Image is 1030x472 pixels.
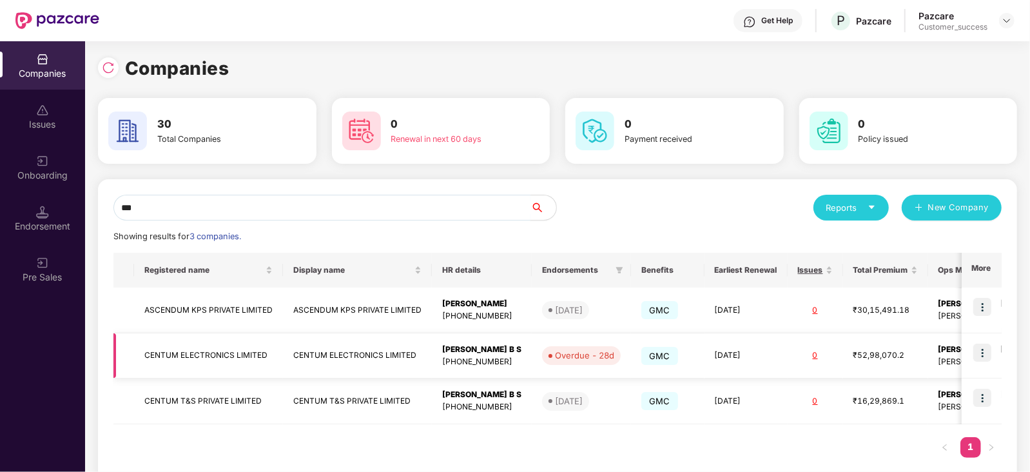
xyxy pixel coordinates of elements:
button: right [981,437,1002,458]
th: Total Premium [843,253,928,288]
img: svg+xml;base64,PHN2ZyBpZD0iRHJvcGRvd24tMzJ4MzIiIHhtbG5zPSJodHRwOi8vd3d3LnczLm9yZy8yMDAwL3N2ZyIgd2... [1002,15,1012,26]
div: ₹30,15,491.18 [853,304,918,317]
div: Pazcare [856,15,891,27]
div: Overdue - 28d [555,349,614,362]
button: search [530,195,557,221]
img: svg+xml;base64,PHN2ZyB3aWR0aD0iMjAiIGhlaWdodD0iMjAiIHZpZXdCb3g9IjAgMCAyMCAyMCIgZmlsbD0ibm9uZSIgeG... [36,257,49,270]
div: Renewal in next 60 days [391,133,502,146]
a: 1 [960,437,981,457]
div: 0 [798,395,833,408]
td: ASCENDUM KPS PRIVATE LIMITED [283,288,432,333]
div: [PHONE_NUMBER] [442,401,521,413]
span: 3 companies. [189,231,241,241]
img: svg+xml;base64,PHN2ZyBpZD0iSGVscC0zMngzMiIgeG1sbnM9Imh0dHA6Ly93d3cudzMub3JnLzIwMDAvc3ZnIiB3aWR0aD... [743,15,756,28]
img: icon [973,344,991,362]
div: [PERSON_NAME] B S [442,344,521,356]
div: Payment received [625,133,735,146]
th: Issues [788,253,843,288]
td: [DATE] [704,379,788,424]
div: [PERSON_NAME] [442,298,521,310]
div: Reports [826,201,876,214]
td: CENTUM T&S PRIVATE LIMITED [283,379,432,424]
img: icon [973,389,991,407]
li: Previous Page [935,437,955,458]
td: CENTUM ELECTRONICS LIMITED [283,333,432,379]
div: Pazcare [918,10,987,22]
span: GMC [641,347,678,365]
span: GMC [641,301,678,319]
h3: 30 [157,116,268,133]
button: plusNew Company [902,195,1002,221]
img: svg+xml;base64,PHN2ZyBpZD0iUmVsb2FkLTMyeDMyIiB4bWxucz0iaHR0cDovL3d3dy53My5vcmcvMjAwMC9zdmciIHdpZH... [102,61,115,74]
img: svg+xml;base64,PHN2ZyB3aWR0aD0iMTQuNSIgaGVpZ2h0PSIxNC41IiB2aWV3Qm94PSIwIDAgMTYgMTYiIGZpbGw9Im5vbm... [36,206,49,219]
td: CENTUM ELECTRONICS LIMITED [134,333,283,379]
img: svg+xml;base64,PHN2ZyB3aWR0aD0iMjAiIGhlaWdodD0iMjAiIHZpZXdCb3g9IjAgMCAyMCAyMCIgZmlsbD0ibm9uZSIgeG... [36,155,49,168]
h1: Companies [125,54,229,83]
img: New Pazcare Logo [15,12,99,29]
span: right [987,444,995,451]
div: [PHONE_NUMBER] [442,310,521,322]
span: filter [616,266,623,274]
td: ASCENDUM KPS PRIVATE LIMITED [134,288,283,333]
span: left [941,444,949,451]
td: CENTUM T&S PRIVATE LIMITED [134,379,283,424]
img: svg+xml;base64,PHN2ZyBpZD0iSXNzdWVzX2Rpc2FibGVkIiB4bWxucz0iaHR0cDovL3d3dy53My5vcmcvMjAwMC9zdmciIH... [36,104,49,117]
div: Customer_success [918,22,987,32]
span: search [530,202,556,213]
span: Display name [293,265,412,275]
h3: 0 [391,116,502,133]
span: Total Premium [853,265,908,275]
span: filter [613,262,626,278]
h3: 0 [859,116,969,133]
div: ₹52,98,070.2 [853,349,918,362]
h3: 0 [625,116,735,133]
th: Earliest Renewal [704,253,788,288]
span: GMC [641,392,678,410]
th: More [962,253,1002,288]
th: Display name [283,253,432,288]
li: Next Page [981,437,1002,458]
img: svg+xml;base64,PHN2ZyB4bWxucz0iaHR0cDovL3d3dy53My5vcmcvMjAwMC9zdmciIHdpZHRoPSI2MCIgaGVpZ2h0PSI2MC... [576,112,614,150]
div: 0 [798,349,833,362]
span: Issues [798,265,823,275]
span: plus [915,203,923,213]
li: 1 [960,437,981,458]
button: left [935,437,955,458]
th: HR details [432,253,532,288]
span: Showing results for [113,231,241,241]
th: Benefits [631,253,704,288]
td: [DATE] [704,288,788,333]
div: Total Companies [157,133,268,146]
img: icon [973,298,991,316]
td: [DATE] [704,333,788,379]
div: 0 [798,304,833,317]
div: ₹16,29,869.1 [853,395,918,408]
div: [PHONE_NUMBER] [442,356,521,368]
img: svg+xml;base64,PHN2ZyB4bWxucz0iaHR0cDovL3d3dy53My5vcmcvMjAwMC9zdmciIHdpZHRoPSI2MCIgaGVpZ2h0PSI2MC... [108,112,147,150]
span: New Company [928,201,989,214]
span: P [837,13,845,28]
span: Endorsements [542,265,610,275]
img: svg+xml;base64,PHN2ZyBpZD0iQ29tcGFuaWVzIiB4bWxucz0iaHR0cDovL3d3dy53My5vcmcvMjAwMC9zdmciIHdpZHRoPS... [36,53,49,66]
div: [PERSON_NAME] B S [442,389,521,401]
div: Get Help [761,15,793,26]
div: [DATE] [555,304,583,317]
div: [DATE] [555,395,583,408]
img: svg+xml;base64,PHN2ZyB4bWxucz0iaHR0cDovL3d3dy53My5vcmcvMjAwMC9zdmciIHdpZHRoPSI2MCIgaGVpZ2h0PSI2MC... [810,112,848,150]
div: Policy issued [859,133,969,146]
img: svg+xml;base64,PHN2ZyB4bWxucz0iaHR0cDovL3d3dy53My5vcmcvMjAwMC9zdmciIHdpZHRoPSI2MCIgaGVpZ2h0PSI2MC... [342,112,381,150]
th: Registered name [134,253,283,288]
span: caret-down [868,203,876,211]
span: Registered name [144,265,263,275]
